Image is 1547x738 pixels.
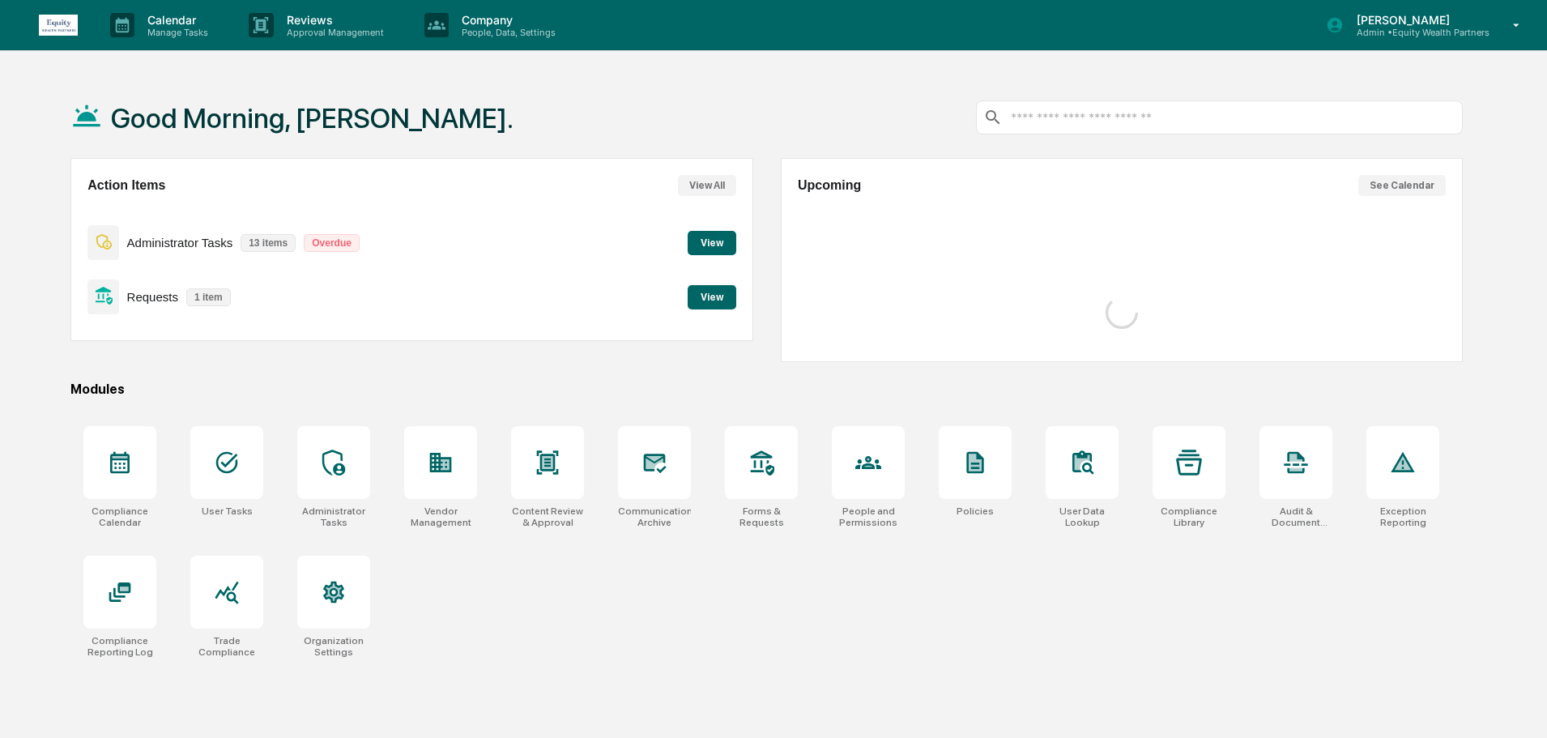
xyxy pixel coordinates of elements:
p: Admin • Equity Wealth Partners [1344,27,1489,38]
div: Compliance Library [1153,506,1225,528]
p: Manage Tasks [134,27,216,38]
p: 1 item [186,288,231,306]
p: Calendar [134,13,216,27]
div: Compliance Calendar [83,506,156,528]
div: Audit & Document Logs [1259,506,1332,528]
p: 13 items [241,234,296,252]
div: User Tasks [202,506,253,517]
p: Approval Management [274,27,392,38]
button: See Calendar [1358,175,1446,196]
div: Forms & Requests [725,506,798,528]
div: Compliance Reporting Log [83,635,156,658]
div: Trade Compliance [190,635,263,658]
div: User Data Lookup [1046,506,1119,528]
h2: Upcoming [798,178,861,193]
p: People, Data, Settings [449,27,564,38]
a: View [688,234,736,250]
img: logo [39,15,78,36]
p: Administrator Tasks [127,236,233,250]
div: Vendor Management [404,506,477,528]
div: People and Permissions [832,506,905,528]
button: View [688,231,736,255]
h1: Good Morning, [PERSON_NAME]. [111,102,514,134]
div: Organization Settings [297,635,370,658]
button: View All [678,175,736,196]
p: Company [449,13,564,27]
div: Content Review & Approval [511,506,584,528]
button: View [688,285,736,309]
p: Overdue [304,234,360,252]
p: Requests [127,290,178,304]
p: Reviews [274,13,392,27]
h2: Action Items [87,178,165,193]
div: Communications Archive [618,506,691,528]
a: View [688,288,736,304]
div: Administrator Tasks [297,506,370,528]
div: Modules [70,382,1463,397]
div: Exception Reporting [1366,506,1439,528]
p: [PERSON_NAME] [1344,13,1489,27]
div: Policies [957,506,994,517]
